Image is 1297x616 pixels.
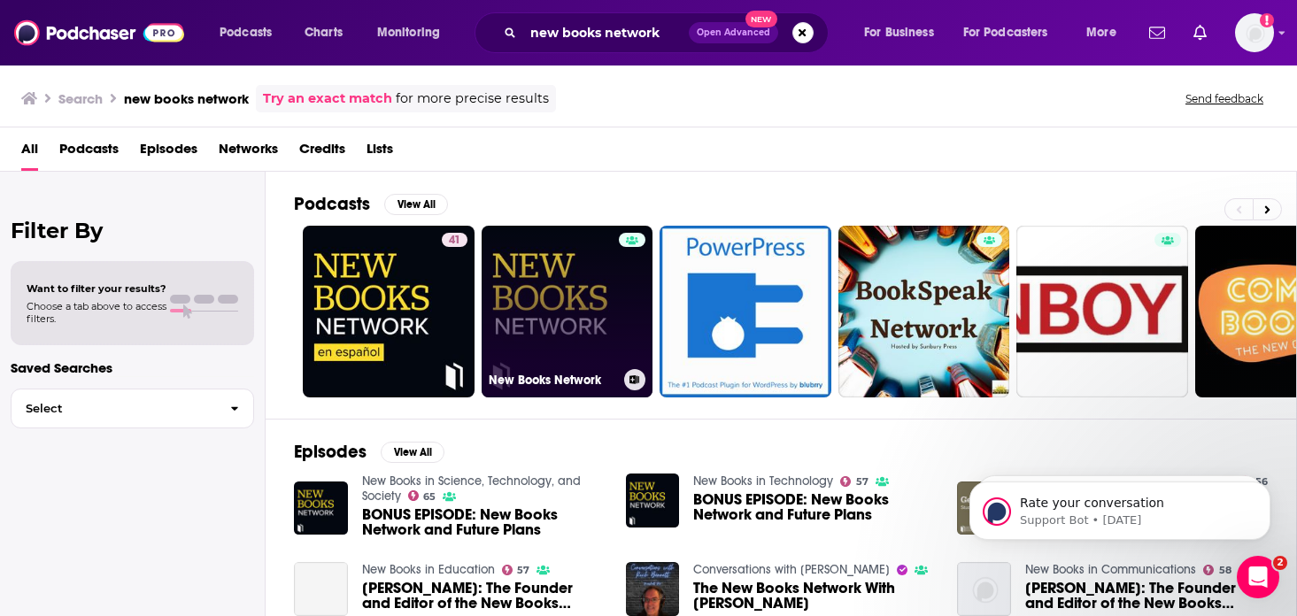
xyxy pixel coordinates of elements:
a: All [21,135,38,171]
a: Podcasts [59,135,119,171]
span: Charts [305,20,343,45]
span: New [745,11,777,27]
button: View All [381,442,444,463]
span: The New Books Network With [PERSON_NAME] [693,581,936,611]
button: Select [11,389,254,428]
input: Search podcasts, credits, & more... [523,19,689,47]
a: New Books in Technology [693,474,833,489]
a: New Books in Communications [1025,562,1196,577]
span: Want to filter your results? [27,282,166,295]
img: The New Books Network With Marshall Poe [626,562,680,616]
button: open menu [852,19,956,47]
a: Episodes [140,135,197,171]
h3: new books network [124,90,249,107]
a: BONUS EPISODE: New Books Network and Future Plans [362,507,605,537]
a: EpisodesView All [294,441,444,463]
span: for more precise results [396,89,549,109]
p: Saved Searches [11,359,254,376]
iframe: Intercom live chat [1237,556,1279,598]
a: Marshall Poe: The Founder and Editor of the New Books Network [1025,581,1268,611]
a: 57 [502,565,530,575]
h2: Podcasts [294,193,370,215]
span: [PERSON_NAME]: The Founder and Editor of the New Books Network [362,581,605,611]
img: BONUS EPISODE: New Books Network and Future Plans [626,474,680,527]
a: 58 [1203,565,1231,575]
span: Podcasts [220,20,272,45]
a: PodcastsView All [294,193,448,215]
span: Monitoring [377,20,440,45]
h2: Filter By [11,218,254,243]
a: Try an exact match [263,89,392,109]
a: Conversations with Rich Bennett [693,562,890,577]
div: Search podcasts, credits, & more... [491,12,845,53]
a: 41 [442,233,467,247]
h3: New Books Network [489,373,617,388]
span: Logged in as bellagibb [1235,13,1274,52]
span: For Podcasters [963,20,1048,45]
button: open menu [1074,19,1139,47]
span: Choose a tab above to access filters. [27,300,166,325]
a: BONUS EPISODE: New Books Network and Future Plans [693,492,936,522]
a: Marshall Poe: The Founder and Editor of the New Books Network [362,581,605,611]
a: Credits [299,135,345,171]
a: The New Books Network With Marshall Poe [693,581,936,611]
a: Lists [367,135,393,171]
button: View All [384,194,448,215]
a: Show notifications dropdown [1142,18,1172,48]
a: New Books in Science, Technology, and Society [362,474,581,504]
img: Marshall Poe: The Founder and Editor of the New Books Network [957,562,1011,616]
span: 58 [1219,566,1231,574]
a: 57 [840,476,869,487]
a: Networks [219,135,278,171]
h3: Search [58,90,103,107]
span: [PERSON_NAME]: The Founder and Editor of the New Books Network [1025,581,1268,611]
span: 57 [517,566,529,574]
button: Send feedback [1180,91,1269,106]
button: Open AdvancedNew [689,22,778,43]
span: 65 [423,493,436,501]
span: Select [12,403,216,414]
svg: Add a profile image [1260,13,1274,27]
img: BONUS EPISODE: New Books Network and Future Plans [294,481,348,535]
span: Open Advanced [697,28,770,37]
img: Podchaser - Follow, Share and Rate Podcasts [14,16,184,50]
a: New Books in Education [362,562,495,577]
a: Marshall Poe: The Founder and Editor of the New Books Network [294,562,348,616]
span: 41 [449,232,460,250]
span: 2 [1273,556,1287,570]
span: For Business [864,20,934,45]
a: 41 [303,226,475,397]
a: 65 [408,490,436,501]
img: User Profile [1235,13,1274,52]
span: 57 [856,478,869,486]
button: open menu [207,19,295,47]
iframe: Intercom notifications message [943,444,1297,568]
a: Charts [293,19,353,47]
button: open menu [952,19,1074,47]
h2: Episodes [294,441,367,463]
button: Show profile menu [1235,13,1274,52]
a: New Books Network [482,226,653,397]
a: Show notifications dropdown [1186,18,1214,48]
span: More [1086,20,1116,45]
button: open menu [365,19,463,47]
